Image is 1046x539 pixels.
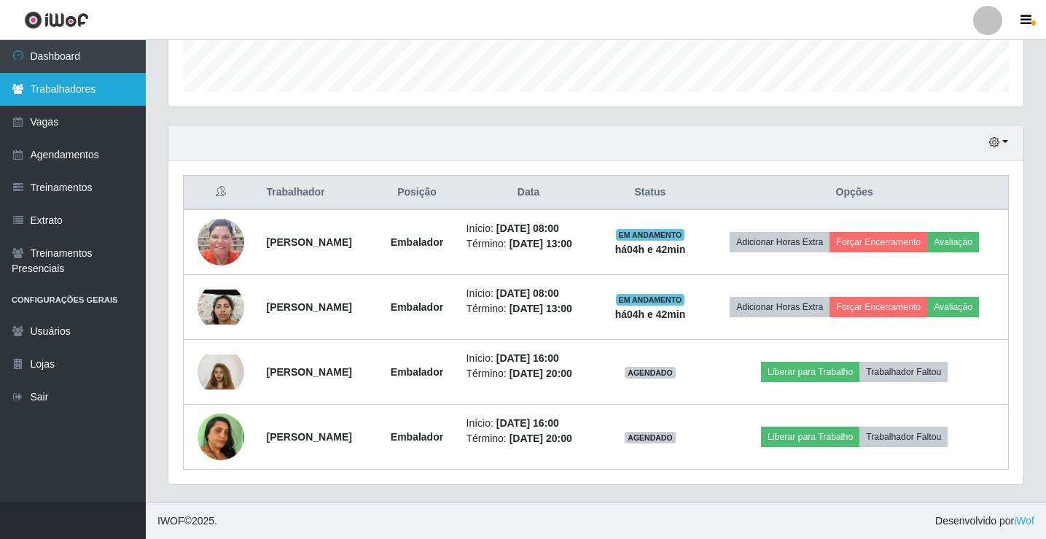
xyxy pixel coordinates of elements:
button: Avaliação [927,232,979,252]
time: [DATE] 20:00 [510,368,572,379]
span: AGENDADO [625,432,676,443]
li: Início: [467,286,591,301]
a: iWof [1014,515,1034,527]
button: Adicionar Horas Extra [730,297,830,317]
img: 1757510750253.jpeg [198,395,244,478]
span: IWOF [157,515,184,527]
strong: Embalador [391,301,443,313]
strong: Embalador [391,366,443,378]
button: Forçar Encerramento [830,232,927,252]
span: EM ANDAMENTO [616,229,685,241]
strong: Embalador [391,431,443,443]
button: Liberar para Trabalho [761,362,859,382]
span: © 2025 . [157,513,217,529]
li: Término: [467,366,591,381]
button: Trabalhador Faltou [859,362,948,382]
li: Término: [467,236,591,252]
strong: [PERSON_NAME] [266,431,351,443]
time: [DATE] 08:00 [496,287,559,299]
li: Início: [467,221,591,236]
time: [DATE] 16:00 [496,352,559,364]
li: Início: [467,416,591,431]
th: Data [458,176,600,210]
strong: [PERSON_NAME] [266,366,351,378]
time: [DATE] 20:00 [510,433,572,444]
th: Trabalhador [257,176,376,210]
li: Término: [467,431,591,446]
time: [DATE] 13:00 [510,303,572,314]
button: Forçar Encerramento [830,297,927,317]
img: CoreUI Logo [24,11,89,29]
time: [DATE] 08:00 [496,222,559,234]
time: [DATE] 13:00 [510,238,572,249]
strong: há 04 h e 42 min [615,309,686,320]
img: 1732392011322.jpeg [198,219,244,265]
th: Status [600,176,701,210]
button: Avaliação [927,297,979,317]
button: Trabalhador Faltou [859,427,948,447]
th: Opções [700,176,1008,210]
span: AGENDADO [625,367,676,379]
strong: há 04 h e 42 min [615,244,686,255]
span: EM ANDAMENTO [616,294,685,306]
span: Desenvolvido por [935,513,1034,529]
button: Adicionar Horas Extra [730,232,830,252]
th: Posição [376,176,457,210]
li: Início: [467,351,591,366]
strong: [PERSON_NAME] [266,236,351,248]
li: Término: [467,301,591,317]
button: Liberar para Trabalho [761,427,859,447]
strong: [PERSON_NAME] [266,301,351,313]
time: [DATE] 16:00 [496,417,559,429]
img: 1756822217860.jpeg [198,290,244,325]
img: 1757000051274.jpeg [198,354,244,389]
strong: Embalador [391,236,443,248]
